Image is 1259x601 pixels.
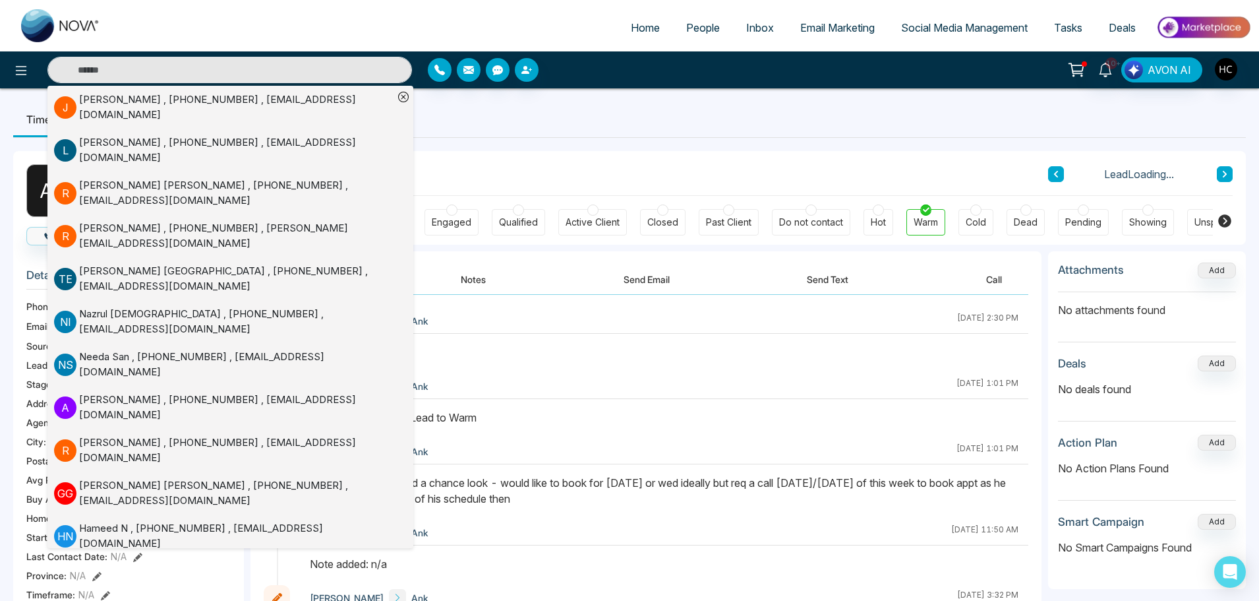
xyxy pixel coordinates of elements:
[686,21,720,34] span: People
[1198,264,1236,275] span: Add
[1198,514,1236,530] button: Add
[1104,166,1174,182] span: Lead Loading...
[79,264,394,294] div: [PERSON_NAME] [GEOGRAPHIC_DATA] , [PHONE_NUMBER] , [EMAIL_ADDRESS][DOMAIN_NAME]
[1065,216,1101,229] div: Pending
[1096,15,1149,40] a: Deals
[779,216,843,229] div: Do not contact
[1215,58,1237,80] img: User Avatar
[13,102,81,137] li: Timeline
[1156,13,1251,42] img: Market-place.gif
[432,216,471,229] div: Engaged
[26,454,80,468] span: Postal Code :
[54,482,76,505] p: G G
[1148,62,1191,78] span: AVON AI
[1125,61,1143,79] img: Lead Flow
[79,135,394,165] div: [PERSON_NAME] , [PHONE_NUMBER] , [EMAIL_ADDRESS][DOMAIN_NAME]
[1198,263,1236,278] button: Add
[956,377,1018,395] div: [DATE] 1:01 PM
[1105,57,1117,69] span: 10+
[54,396,76,419] p: A
[1058,292,1236,318] p: No attachments found
[566,216,620,229] div: Active Client
[647,216,678,229] div: Closed
[79,307,394,336] div: Nazrul [DEMOGRAPHIC_DATA] , [PHONE_NUMBER] , [EMAIL_ADDRESS][DOMAIN_NAME]
[706,216,751,229] div: Past Client
[411,526,428,540] span: Ank
[54,96,76,119] p: J
[1109,21,1136,34] span: Deals
[26,227,90,245] button: Call
[26,416,55,429] span: Agent:
[780,265,875,294] button: Send Text
[1041,15,1096,40] a: Tasks
[1129,216,1167,229] div: Showing
[54,139,76,162] p: L
[54,225,76,247] p: R
[960,265,1028,294] button: Call
[54,525,76,548] p: H N
[79,435,394,465] div: [PERSON_NAME] , [PHONE_NUMBER] , [EMAIL_ADDRESS][DOMAIN_NAME]
[901,21,1028,34] span: Social Media Management
[1014,216,1038,229] div: Dead
[26,269,231,289] h3: Details
[26,300,56,313] span: Phone:
[951,524,1018,541] div: [DATE] 11:50 AM
[631,21,660,34] span: Home
[54,439,76,462] p: R
[54,268,76,290] p: T E
[1058,263,1124,276] h3: Attachments
[1058,515,1144,528] h3: Smart Campaign
[26,358,74,372] span: Lead Type:
[79,478,394,508] div: [PERSON_NAME] [PERSON_NAME] , [PHONE_NUMBER] , [EMAIL_ADDRESS][DOMAIN_NAME]
[79,393,394,422] div: [PERSON_NAME] , [PHONE_NUMBER] , [EMAIL_ADDRESS][DOMAIN_NAME]
[499,216,538,229] div: Qualified
[888,15,1041,40] a: Social Media Management
[26,339,59,353] span: Source:
[1058,436,1117,449] h3: Action Plan
[956,443,1018,460] div: [DATE] 1:01 PM
[966,216,986,229] div: Cold
[54,354,76,376] p: N S
[787,15,888,40] a: Email Marketing
[957,312,1018,329] div: [DATE] 2:30 PM
[1054,21,1082,34] span: Tasks
[26,511,78,525] span: Home Type :
[26,473,109,487] span: Avg Property Price :
[70,569,86,583] span: N/A
[673,15,733,40] a: People
[411,379,428,393] span: Ank
[1058,357,1086,370] h3: Deals
[1058,460,1236,476] p: No Action Plans Found
[411,445,428,459] span: Ank
[26,377,54,391] span: Stage:
[800,21,875,34] span: Email Marketing
[411,314,428,328] span: Ank
[746,21,774,34] span: Inbox
[21,9,100,42] img: Nova CRM Logo
[1121,57,1202,82] button: AVON AI
[26,319,51,333] span: Email:
[79,521,394,551] div: Hameed N , [PHONE_NUMBER] , [EMAIL_ADDRESS][DOMAIN_NAME]
[79,92,394,122] div: [PERSON_NAME] , [PHONE_NUMBER] , [EMAIL_ADDRESS][DOMAIN_NAME]
[871,216,886,229] div: Hot
[26,550,107,563] span: Last Contact Date :
[79,221,394,251] div: [PERSON_NAME] , [PHONE_NUMBER] , [PERSON_NAME][EMAIL_ADDRESS][DOMAIN_NAME]
[54,182,76,205] p: R
[1058,540,1236,555] p: No Smart Campaigns Found
[111,550,127,563] span: N/A
[54,311,76,333] p: N I
[26,492,69,506] span: Buy Area :
[26,435,46,449] span: City :
[618,15,673,40] a: Home
[597,265,696,294] button: Send Email
[1058,381,1236,397] p: No deals found
[914,216,938,229] div: Warm
[1214,556,1246,588] div: Open Intercom Messenger
[1090,57,1121,80] a: 10+
[26,569,67,583] span: Province :
[434,265,512,294] button: Notes
[79,350,394,379] div: Needa San , [PHONE_NUMBER] , [EMAIL_ADDRESS][DOMAIN_NAME]
[1198,356,1236,371] button: Add
[26,396,83,410] span: Address:
[1198,435,1236,451] button: Add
